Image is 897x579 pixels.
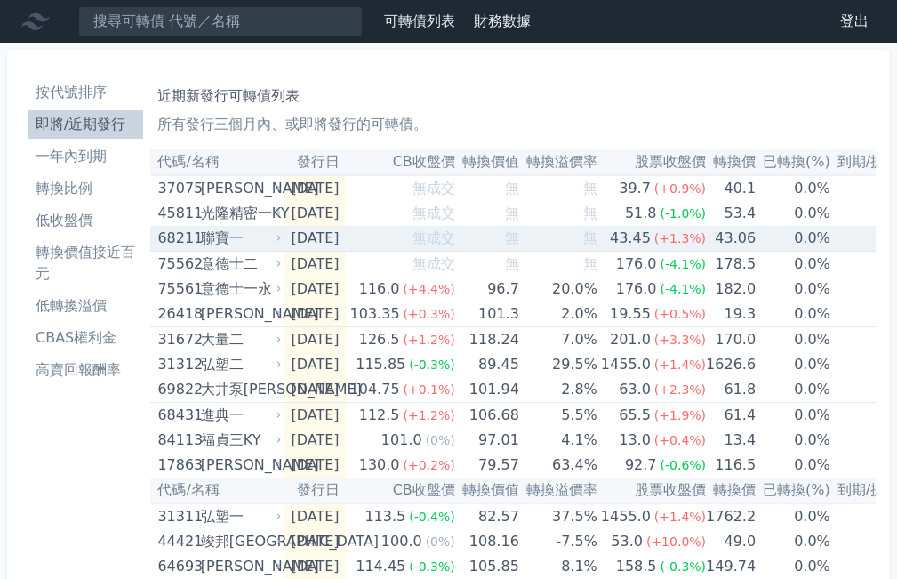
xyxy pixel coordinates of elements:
[706,478,756,503] th: 轉換價
[157,201,196,226] div: 45811
[157,377,196,402] div: 69822
[403,458,454,472] span: (+0.2%)
[28,110,143,139] a: 即將/近期發行
[756,327,830,353] td: 0.0%
[706,149,756,175] th: 轉換價
[756,529,830,554] td: 0.0%
[613,252,661,277] div: 176.0
[455,503,519,529] td: 82.57
[78,6,363,36] input: 搜尋可轉債 代號／名稱
[201,201,278,226] div: 光隆精密一KY
[505,180,519,197] span: 無
[284,175,346,201] td: [DATE]
[706,503,756,529] td: 1762.2
[597,478,706,503] th: 股票收盤價
[455,529,519,554] td: 108.16
[28,327,143,349] li: CBAS權利金
[519,428,597,453] td: 4.1%
[455,403,519,429] td: 106.68
[284,352,346,377] td: [DATE]
[706,403,756,429] td: 61.4
[284,226,346,252] td: [DATE]
[613,554,661,579] div: 158.5
[756,403,830,429] td: 0.0%
[157,302,196,326] div: 26418
[403,333,454,347] span: (+1.2%)
[28,174,143,203] a: 轉換比例
[505,229,519,246] span: 無
[356,277,404,302] div: 116.0
[706,252,756,277] td: 178.5
[706,352,756,377] td: 1626.6
[28,295,143,317] li: 低轉換溢價
[706,377,756,403] td: 61.8
[28,178,143,199] li: 轉換比例
[201,252,278,277] div: 意德士二
[157,114,869,135] p: 所有發行三個月內、或即將發行的可轉債。
[157,428,196,453] div: 84113
[409,559,455,574] span: (-0.3%)
[157,226,196,251] div: 68211
[412,255,455,272] span: 無成交
[150,478,284,503] th: 代碼/名稱
[615,403,654,428] div: 65.5
[284,529,346,554] td: [DATE]
[403,282,454,296] span: (+4.4%)
[201,529,278,554] div: 竣邦[GEOGRAPHIC_DATA]
[28,356,143,384] a: 高賣回報酬率
[346,149,454,175] th: CB收盤價
[621,201,661,226] div: 51.8
[201,302,278,326] div: [PERSON_NAME]
[346,302,403,326] div: 103.35
[403,408,454,422] span: (+1.2%)
[654,181,706,196] span: (+0.9%)
[284,478,346,503] th: 發行日
[28,210,143,231] li: 低收盤價
[706,453,756,478] td: 116.5
[403,382,454,397] span: (+0.1%)
[706,327,756,353] td: 170.0
[150,149,284,175] th: 代碼/名稱
[28,359,143,381] li: 高賣回報酬率
[356,327,404,352] div: 126.5
[455,302,519,327] td: 101.3
[403,307,454,321] span: (+0.3%)
[201,403,278,428] div: 進典一
[756,277,830,302] td: 0.0%
[455,352,519,377] td: 89.45
[597,352,654,377] div: 1455.0
[597,504,654,529] div: 1455.0
[284,201,346,226] td: [DATE]
[756,377,830,403] td: 0.0%
[201,453,278,478] div: [PERSON_NAME]
[201,176,278,201] div: [PERSON_NAME]
[756,453,830,478] td: 0.0%
[284,277,346,302] td: [DATE]
[756,226,830,252] td: 0.0%
[519,277,597,302] td: 20.0%
[519,149,597,175] th: 轉換溢價率
[826,7,883,36] a: 登出
[426,433,455,447] span: (0%)
[201,327,278,352] div: 大量二
[157,176,196,201] div: 37075
[28,324,143,352] a: CBAS權利金
[378,529,426,554] div: 100.0
[455,428,519,453] td: 97.01
[756,175,830,201] td: 0.0%
[706,302,756,327] td: 19.3
[201,504,278,529] div: 弘塑一
[756,201,830,226] td: 0.0%
[606,327,654,352] div: 201.0
[583,255,597,272] span: 無
[28,142,143,171] a: 一年內到期
[519,403,597,429] td: 5.5%
[284,403,346,429] td: [DATE]
[201,352,278,377] div: 弘塑二
[660,282,706,296] span: (-4.1%)
[284,428,346,453] td: [DATE]
[157,529,196,554] div: 44421
[455,327,519,353] td: 118.24
[284,252,346,277] td: [DATE]
[519,302,597,327] td: 2.0%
